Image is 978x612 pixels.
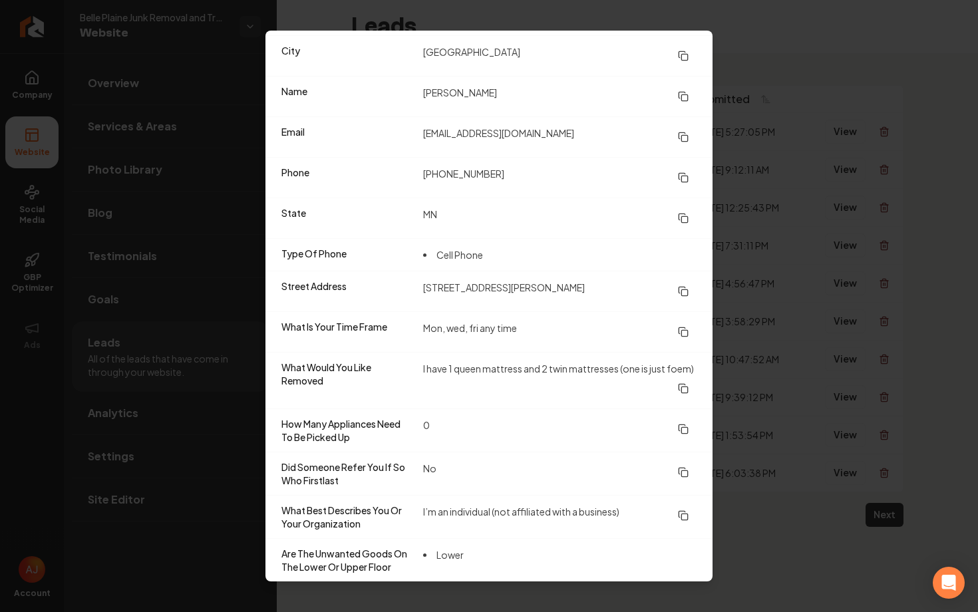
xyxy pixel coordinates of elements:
dt: What Would You Like Removed [281,361,412,400]
dt: City [281,44,412,68]
dt: Are The Unwanted Goods On The Lower Or Upper Floor [281,547,412,573]
dd: No [423,460,697,487]
dd: [EMAIL_ADDRESS][DOMAIN_NAME] [423,125,697,149]
dt: Did Someone Refer You If So Who Firstlast [281,460,412,487]
li: Lower [423,547,464,563]
li: Cell Phone [423,247,483,263]
dt: Street Address [281,279,412,303]
dt: What Is Your Time Frame [281,320,412,344]
dd: MN [423,206,697,230]
dd: [GEOGRAPHIC_DATA] [423,44,697,68]
dd: [STREET_ADDRESS][PERSON_NAME] [423,279,697,303]
dt: Name [281,84,412,108]
dt: State [281,206,412,230]
dd: [PHONE_NUMBER] [423,166,697,190]
dt: What Best Describes You Or Your Organization [281,504,412,530]
dd: [PERSON_NAME] [423,84,697,108]
dd: I have 1 queen mattress and 2 twin mattresses (one is just foem) [423,361,697,400]
dt: Type Of Phone [281,247,412,263]
dd: Mon, wed, fri any time [423,320,697,344]
dd: 0 [423,417,697,444]
dt: Email [281,125,412,149]
dd: I’m an individual (not affiliated with a business) [423,504,697,530]
dt: Phone [281,166,412,190]
dt: How Many Appliances Need To Be Picked Up [281,417,412,444]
